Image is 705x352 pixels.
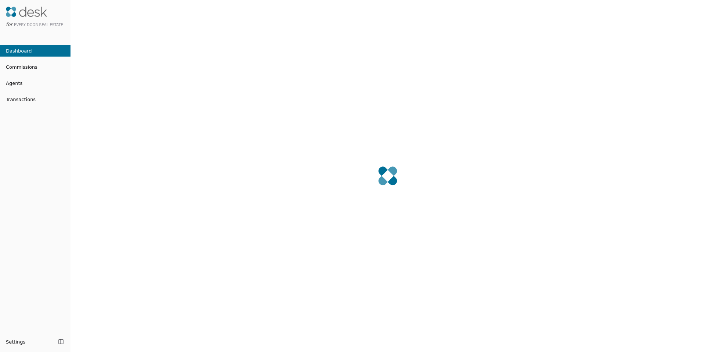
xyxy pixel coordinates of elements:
span: Every Door Real Estate [14,23,63,27]
button: Settings [3,336,56,348]
img: Loading... [374,162,402,190]
img: Desk [6,7,47,17]
span: for [6,22,12,27]
span: Settings [6,338,25,346]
